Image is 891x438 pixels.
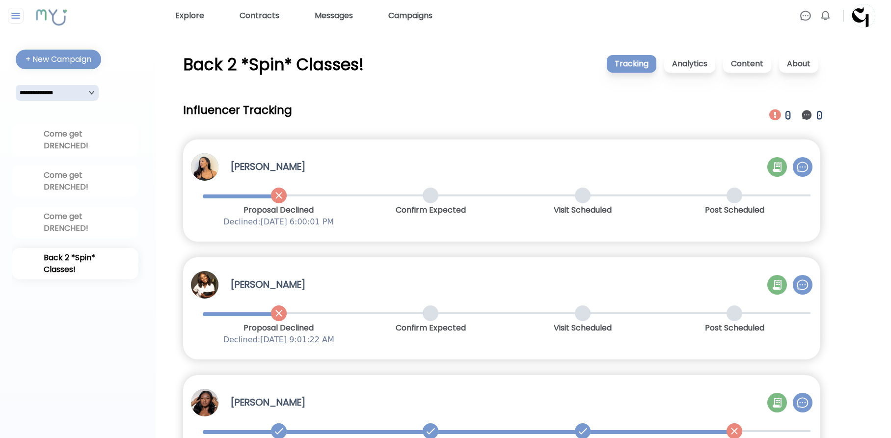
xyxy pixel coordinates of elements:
img: Bell [819,10,831,22]
img: Chat [797,279,809,291]
img: Profile [191,271,218,299]
img: Notification [769,109,781,121]
div: Back 2 *Spin* Classes! [183,55,364,75]
a: Contracts [236,8,283,24]
h3: [PERSON_NAME] [230,160,305,174]
p: Proposal Declined [203,204,355,216]
p: Confirm Expected [354,204,507,216]
p: Proposal Declined [203,322,355,334]
div: 0 [785,107,793,124]
div: Come get DRENCHED! [44,128,107,152]
p: Analytics [664,55,715,73]
div: 0 [816,107,824,124]
a: Messages [311,8,357,24]
img: Profile [191,389,218,416]
p: Post Scheduled [658,322,810,334]
p: About [779,55,818,73]
div: Come get DRENCHED! [44,211,107,234]
p: Visit Scheduled [507,322,659,334]
img: Profile [191,153,218,181]
img: Chat [800,10,811,22]
img: Notification [801,109,812,121]
p: Visit Scheduled [507,204,659,216]
a: Campaigns [384,8,436,24]
a: Explore [171,8,208,24]
p: Declined: [DATE] 6:00:01 PM [203,216,355,228]
img: Profile [852,4,875,27]
p: Confirm Expected [354,322,507,334]
img: Chat [797,397,809,409]
div: + New Campaign [26,54,91,65]
h3: [PERSON_NAME] [230,396,305,410]
button: + New Campaign [16,50,101,69]
p: Declined: [DATE] 9:01:22 AM [203,334,355,346]
img: Close sidebar [10,10,22,22]
img: Chat [797,161,809,173]
h2: Influencer Tracking [183,102,292,118]
p: Post Scheduled [658,204,810,216]
h3: [PERSON_NAME] [230,278,305,292]
p: Content [723,55,771,73]
div: Come get DRENCHED! [44,169,107,193]
p: Tracking [607,55,656,73]
div: Back 2 *Spin* Classes! [44,252,107,275]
